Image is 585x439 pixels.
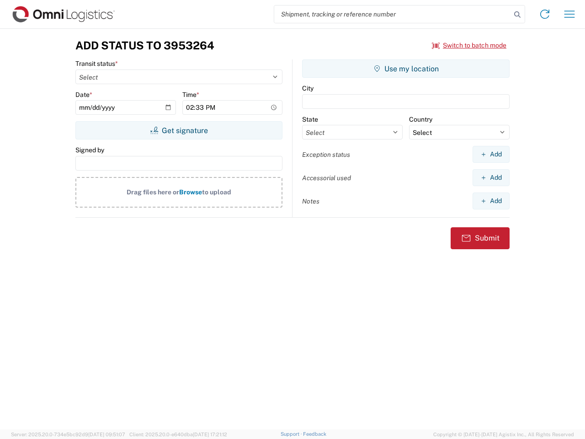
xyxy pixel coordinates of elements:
[75,121,282,139] button: Get signature
[432,38,506,53] button: Switch to batch mode
[127,188,179,196] span: Drag files here or
[473,169,510,186] button: Add
[302,150,350,159] label: Exception status
[193,432,227,437] span: [DATE] 17:21:12
[75,59,118,68] label: Transit status
[281,431,303,437] a: Support
[302,197,319,205] label: Notes
[302,115,318,123] label: State
[75,146,104,154] label: Signed by
[182,91,199,99] label: Time
[451,227,510,249] button: Submit
[302,59,510,78] button: Use my location
[75,91,92,99] label: Date
[302,174,351,182] label: Accessorial used
[75,39,214,52] h3: Add Status to 3953264
[88,432,125,437] span: [DATE] 09:51:07
[129,432,227,437] span: Client: 2025.20.0-e640dba
[202,188,231,196] span: to upload
[303,431,326,437] a: Feedback
[433,430,574,439] span: Copyright © [DATE]-[DATE] Agistix Inc., All Rights Reserved
[473,193,510,209] button: Add
[473,146,510,163] button: Add
[179,188,202,196] span: Browse
[11,432,125,437] span: Server: 2025.20.0-734e5bc92d9
[409,115,432,123] label: Country
[274,5,511,23] input: Shipment, tracking or reference number
[302,84,314,92] label: City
